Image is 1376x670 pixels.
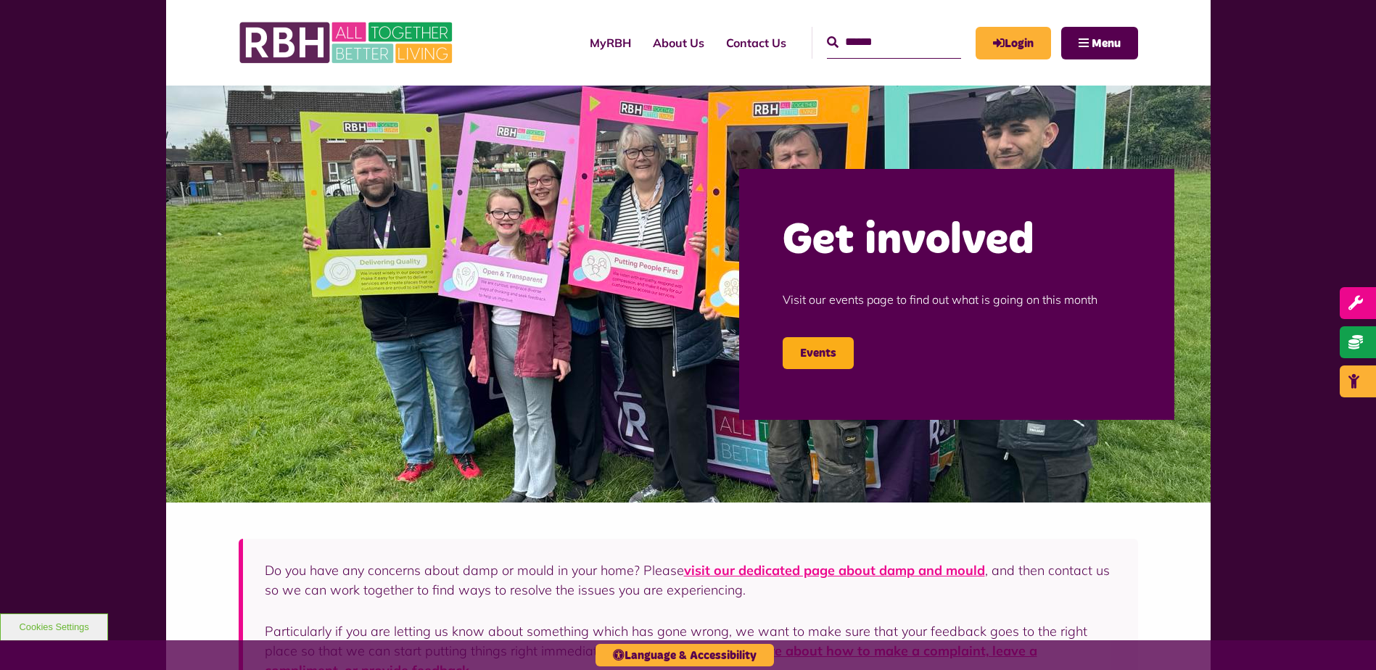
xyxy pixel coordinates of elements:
[1092,38,1121,49] span: Menu
[783,212,1131,269] h2: Get involved
[783,269,1131,330] p: Visit our events page to find out what is going on this month
[684,562,985,579] a: visit our dedicated page about damp and mould
[579,23,642,62] a: MyRBH
[783,337,854,369] a: Events
[596,644,774,666] button: Language & Accessibility
[1061,27,1138,59] button: Navigation
[715,23,797,62] a: Contact Us
[166,86,1211,502] img: Image (22)
[642,23,715,62] a: About Us
[976,27,1051,59] a: MyRBH
[239,15,456,71] img: RBH
[265,561,1116,600] p: Do you have any concerns about damp or mould in your home? Please , and then contact us so we can...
